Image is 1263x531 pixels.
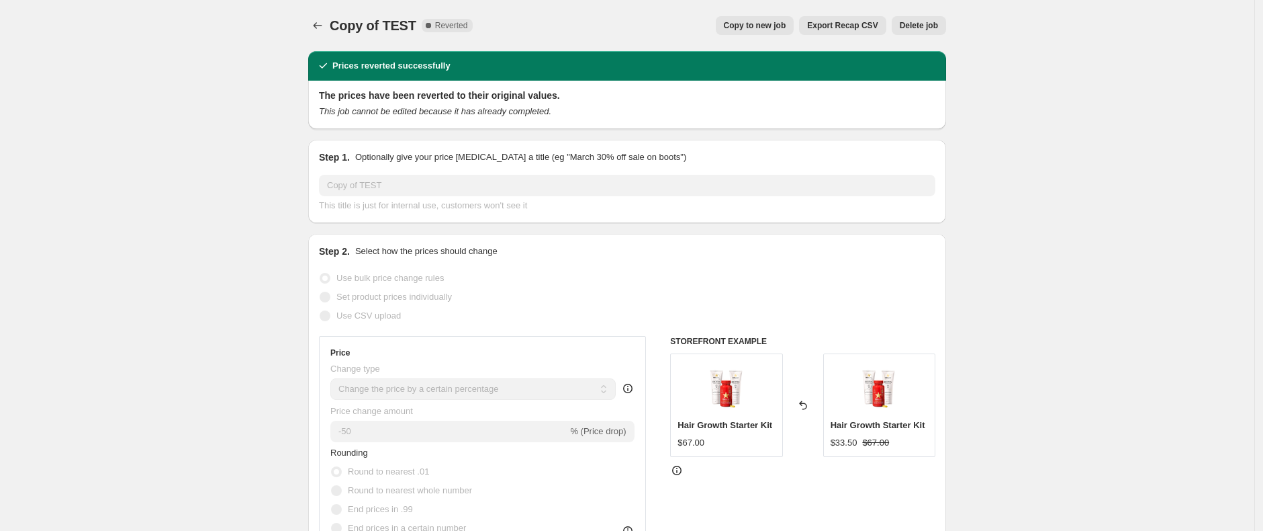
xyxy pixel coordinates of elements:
span: $33.50 [831,438,857,448]
h2: Prices reverted successfully [332,59,451,73]
button: Export Recap CSV [799,16,886,35]
span: Use bulk price change rules [336,273,444,283]
h2: The prices have been reverted to their original values. [319,89,935,102]
span: Set product prices individually [336,292,452,302]
button: Copy to new job [716,16,794,35]
span: This title is just for internal use, customers won't see it [319,200,527,210]
div: help [621,382,635,395]
button: Delete job [892,16,946,35]
span: Use CSV upload [336,311,401,321]
span: Change type [330,364,380,374]
h2: Step 1. [319,151,350,164]
img: Hair-Growth-Starter-Kit_10bf3718-ab03-46b7-a21b-125d67f01b25_80x.png [852,361,906,415]
span: Round to nearest whole number [348,485,472,495]
h6: STOREFRONT EXAMPLE [670,336,935,347]
input: 30% off holiday sale [319,175,935,196]
input: -15 [330,421,567,442]
p: Optionally give your price [MEDICAL_DATA] a title (eg "March 30% off sale on boots") [355,151,686,164]
span: End prices in .99 [348,504,413,514]
span: Round to nearest .01 [348,466,429,477]
span: $67.00 [677,438,704,448]
span: Copy of TEST [330,18,416,33]
h2: Step 2. [319,245,350,258]
button: Price change jobs [308,16,327,35]
span: Hair Growth Starter Kit [677,420,772,430]
span: Delete job [900,20,938,31]
p: Select how the prices should change [355,245,498,258]
h3: Price [330,348,350,358]
span: Rounding [330,448,368,458]
img: Hair-Growth-Starter-Kit_10bf3718-ab03-46b7-a21b-125d67f01b25_80x.png [700,361,753,415]
span: Price change amount [330,406,413,416]
span: Reverted [435,20,468,31]
i: This job cannot be edited because it has already completed. [319,106,551,116]
span: $67.00 [862,438,889,448]
span: Copy to new job [724,20,786,31]
span: Hair Growth Starter Kit [831,420,925,430]
span: % (Price drop) [570,426,626,436]
span: Export Recap CSV [807,20,878,31]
